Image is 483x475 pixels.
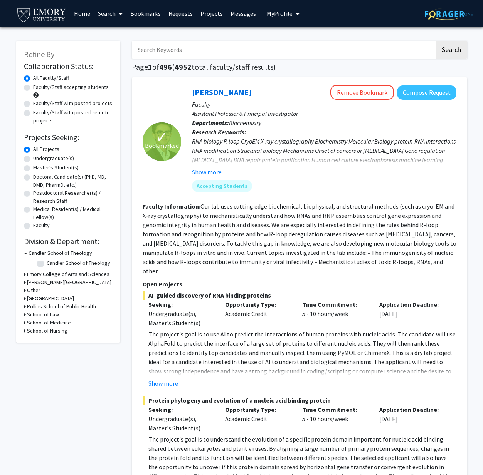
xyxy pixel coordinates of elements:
[143,202,456,275] fg-read-more: Our lab uses cutting edge biochemical, biophysical, and structural methods (such as cryo-EM and X...
[33,173,113,189] label: Doctoral Candidate(s) (PhD, MD, DMD, PharmD, etc.)
[143,202,200,210] b: Faculty Information:
[27,278,111,286] h3: [PERSON_NAME][GEOGRAPHIC_DATA]
[219,405,296,433] div: Academic Credit
[159,62,172,72] span: 496
[148,379,178,388] button: Show more
[296,405,374,433] div: 5 - 10 hours/week
[27,303,96,311] h3: Rollins School of Public Health
[47,259,110,267] label: Candler School of Theology
[374,405,451,433] div: [DATE]
[192,180,252,192] mat-chip: Accepting Students
[379,405,445,414] p: Application Deadline:
[33,205,113,221] label: Medical Resident(s) / Medical Fellow(s)
[330,85,394,100] button: Remove Bookmark
[296,300,374,328] div: 5 - 10 hours/week
[175,62,192,72] span: 4952
[33,154,74,162] label: Undergraduate(s)
[302,405,368,414] p: Time Commitment:
[192,167,222,177] button: Show more
[192,128,246,136] b: Research Keywords:
[225,405,291,414] p: Opportunity Type:
[302,300,368,309] p: Time Commitment:
[143,279,456,289] p: Open Projects
[24,62,113,71] h2: Collaboration Status:
[225,300,291,309] p: Opportunity Type:
[192,100,456,109] p: Faculty
[27,319,71,327] h3: School of Medicine
[33,145,59,153] label: All Projects
[219,300,296,328] div: Academic Credit
[132,62,467,72] h1: Page of ( total faculty/staff results)
[267,10,293,17] span: My Profile
[24,237,113,246] h2: Division & Department:
[379,300,445,309] p: Application Deadline:
[192,87,251,97] a: [PERSON_NAME]
[155,133,168,141] span: ✓
[148,300,214,309] p: Seeking:
[229,119,261,127] span: Biochemistry
[6,440,33,469] iframe: Chat
[33,109,113,125] label: Faculty/Staff with posted remote projects
[192,109,456,118] p: Assistant Professor & Principal Investigator
[27,270,109,278] h3: Emory College of Arts and Sciences
[425,8,473,20] img: ForagerOne Logo
[148,405,214,414] p: Seeking:
[436,41,467,59] button: Search
[374,300,451,328] div: [DATE]
[27,286,40,294] h3: Other
[143,396,456,405] span: Protein phylogeny and evolution of a nucleic acid binding protein
[148,309,214,328] div: Undergraduate(s), Master's Student(s)
[143,291,456,300] span: AI-guided discovery of RNA binding proteins
[33,99,112,107] label: Faculty/Staff with posted projects
[27,327,67,335] h3: School of Nursing
[397,85,456,100] button: Compose Request to Charles Bou-Nader
[33,221,50,229] label: Faculty
[192,119,229,127] b: Departments:
[192,137,456,174] div: RNA biology R-loop CryoEM X-ray crystallography Biochemistry Molecular Biology protein-RNA intera...
[33,83,109,91] label: Faculty/Staff accepting students
[132,41,434,59] input: Search Keywords
[148,414,214,433] div: Undergraduate(s), Master's Student(s)
[24,133,113,142] h2: Projects Seeking:
[148,62,152,72] span: 1
[24,49,54,59] span: Refine By
[33,74,69,82] label: All Faculty/Staff
[33,189,113,205] label: Postdoctoral Researcher(s) / Research Staff
[33,164,79,172] label: Master's Student(s)
[16,6,67,23] img: Emory University Logo
[29,249,92,257] h3: Candler School of Theology
[27,311,59,319] h3: School of Law
[27,294,74,303] h3: [GEOGRAPHIC_DATA]
[145,141,179,150] span: Bookmarked
[148,329,456,394] p: The project's goal is to use AI to predict the interactions of human proteins with nucleic acids....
